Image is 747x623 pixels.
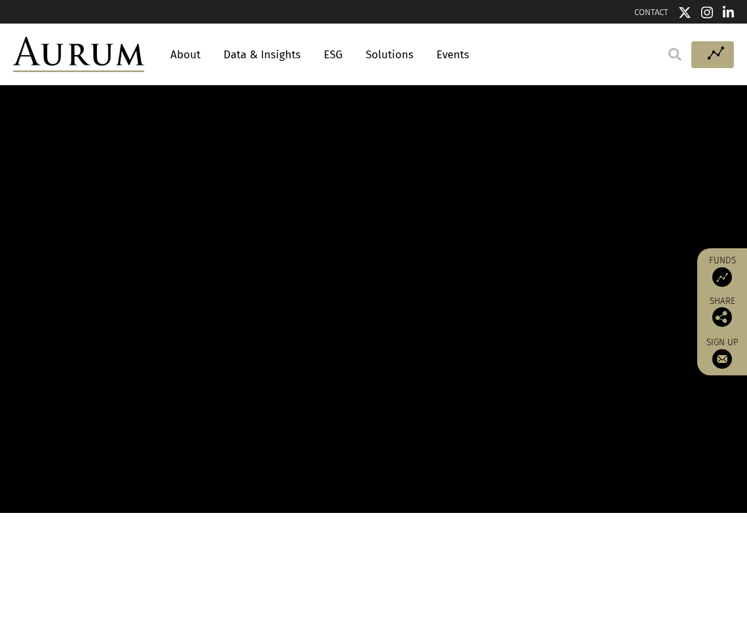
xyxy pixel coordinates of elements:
[704,297,740,327] div: Share
[164,43,207,67] a: About
[217,43,307,67] a: Data & Insights
[704,337,740,369] a: Sign up
[678,6,691,19] img: Twitter icon
[359,43,420,67] a: Solutions
[634,7,668,17] a: CONTACT
[317,43,349,67] a: ESG
[712,267,732,287] img: Access Funds
[668,48,681,61] img: search.svg
[701,6,713,19] img: Instagram icon
[13,37,144,72] img: Aurum
[704,255,740,287] a: Funds
[430,43,469,67] a: Events
[712,349,732,369] img: Sign up to our newsletter
[723,6,735,19] img: Linkedin icon
[712,307,732,327] img: Share this post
